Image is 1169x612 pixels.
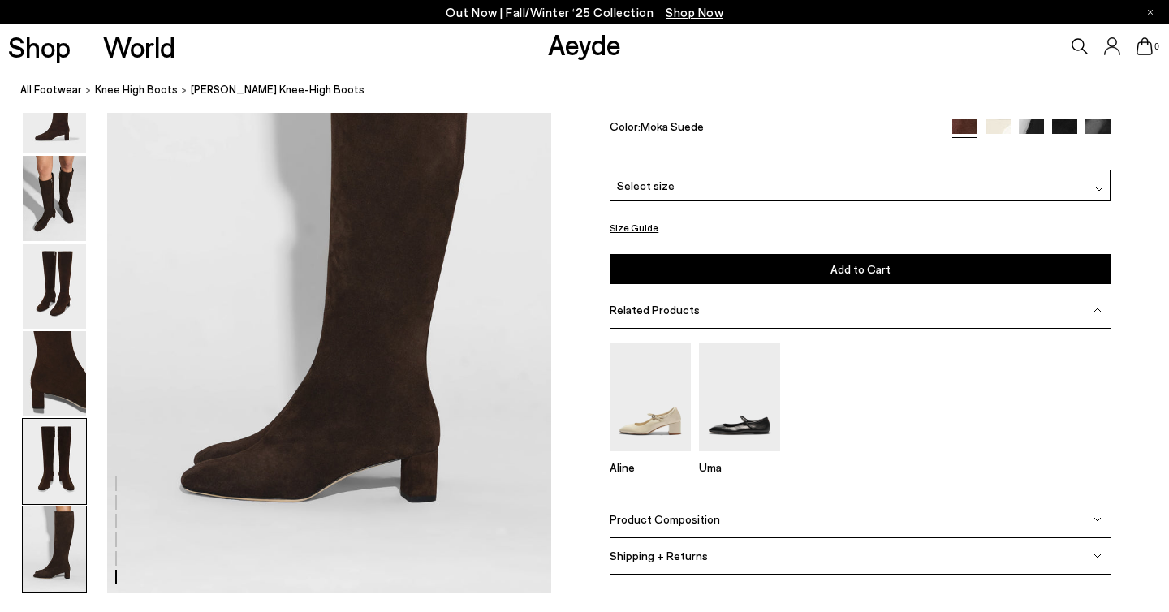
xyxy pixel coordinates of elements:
[610,512,720,526] span: Product Composition
[20,68,1169,113] nav: breadcrumb
[830,262,891,276] span: Add to Cart
[23,331,86,416] img: Marty Suede Knee-High Boots - Image 4
[191,81,365,98] span: [PERSON_NAME] Knee-High Boots
[1094,306,1102,314] img: svg%3E
[699,343,780,450] img: Uma Mary-Jane Flats
[20,81,82,98] a: All Footwear
[617,177,675,194] span: Select size
[95,81,178,98] a: knee high boots
[95,83,178,96] span: knee high boots
[610,119,936,137] div: Color:
[610,218,658,238] button: Size Guide
[641,119,704,132] span: Moka Suede
[699,459,780,473] p: Uma
[1153,42,1161,51] span: 0
[610,459,691,473] p: Aline
[446,2,723,23] p: Out Now | Fall/Winter ‘25 Collection
[666,5,723,19] span: Navigate to /collections/new-in
[610,439,691,473] a: Aline Leather Mary-Jane Pumps Aline
[610,343,691,450] img: Aline Leather Mary-Jane Pumps
[699,439,780,473] a: Uma Mary-Jane Flats Uma
[23,156,86,241] img: Marty Suede Knee-High Boots - Image 2
[23,506,86,592] img: Marty Suede Knee-High Boots - Image 6
[610,549,708,562] span: Shipping + Returns
[8,32,71,61] a: Shop
[548,27,621,61] a: Aeyde
[610,303,700,317] span: Related Products
[1094,515,1102,523] img: svg%3E
[1094,551,1102,559] img: svg%3E
[610,254,1111,284] button: Add to Cart
[23,244,86,329] img: Marty Suede Knee-High Boots - Image 3
[1095,184,1103,192] img: svg%3E
[103,32,175,61] a: World
[23,419,86,504] img: Marty Suede Knee-High Boots - Image 5
[1137,37,1153,55] a: 0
